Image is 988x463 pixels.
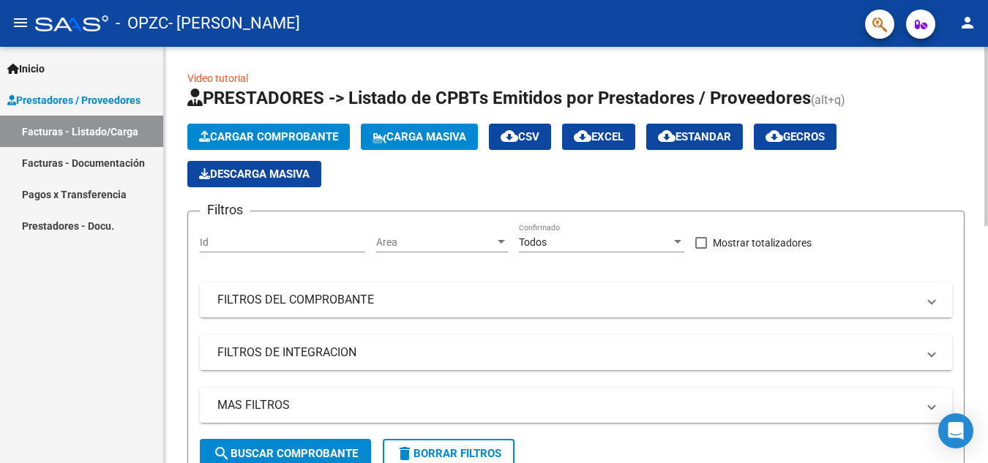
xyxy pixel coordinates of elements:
span: Descarga Masiva [199,167,310,181]
mat-icon: cloud_download [501,127,518,145]
button: Descarga Masiva [187,161,321,187]
mat-icon: cloud_download [766,127,783,145]
app-download-masive: Descarga masiva de comprobantes (adjuntos) [187,161,321,187]
mat-icon: delete [396,445,413,462]
mat-icon: cloud_download [574,127,591,145]
span: CSV [501,130,539,143]
mat-panel-title: FILTROS DE INTEGRACION [217,345,917,361]
mat-expansion-panel-header: FILTROS DE INTEGRACION [200,335,952,370]
span: PRESTADORES -> Listado de CPBTs Emitidos por Prestadores / Proveedores [187,88,811,108]
mat-panel-title: FILTROS DEL COMPROBANTE [217,292,917,308]
span: Inicio [7,61,45,77]
span: Prestadores / Proveedores [7,92,141,108]
span: Area [376,236,495,249]
span: Todos [519,236,547,248]
mat-expansion-panel-header: MAS FILTROS [200,388,952,423]
mat-expansion-panel-header: FILTROS DEL COMPROBANTE [200,282,952,317]
button: Cargar Comprobante [187,124,350,150]
span: (alt+q) [811,93,845,107]
span: Cargar Comprobante [199,130,338,143]
span: Buscar Comprobante [213,447,358,460]
mat-icon: menu [12,14,29,31]
div: Open Intercom Messenger [938,413,973,448]
button: Carga Masiva [361,124,478,150]
button: Estandar [646,124,743,150]
button: EXCEL [562,124,635,150]
mat-panel-title: MAS FILTROS [217,397,917,413]
mat-icon: search [213,445,231,462]
span: Carga Masiva [373,130,466,143]
span: - [PERSON_NAME] [168,7,300,39]
span: Mostrar totalizadores [713,234,812,252]
mat-icon: person [959,14,976,31]
button: Gecros [754,124,837,150]
span: - OPZC [116,7,168,39]
button: CSV [489,124,551,150]
span: Borrar Filtros [396,447,501,460]
span: Estandar [658,130,731,143]
span: EXCEL [574,130,624,143]
a: Video tutorial [187,72,248,84]
mat-icon: cloud_download [658,127,675,145]
span: Gecros [766,130,825,143]
h3: Filtros [200,200,250,220]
